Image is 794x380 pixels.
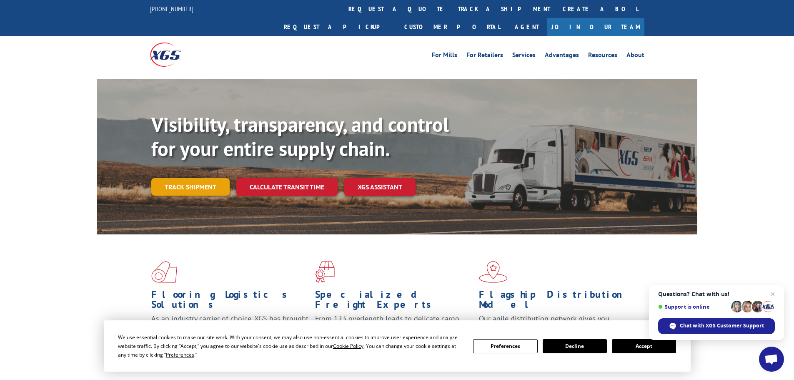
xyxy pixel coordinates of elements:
h1: Flooring Logistics Solutions [151,289,309,314]
span: Support is online [658,304,728,310]
button: Decline [543,339,607,353]
a: [PHONE_NUMBER] [150,5,193,13]
a: XGS ASSISTANT [344,178,416,196]
div: Cookie Consent Prompt [104,320,691,372]
a: Join Our Team [547,18,644,36]
span: As an industry carrier of choice, XGS has brought innovation and dedication to flooring logistics... [151,314,308,343]
button: Accept [612,339,676,353]
a: Services [512,52,536,61]
a: Resources [588,52,617,61]
a: For Mills [432,52,457,61]
h1: Specialized Freight Experts [315,289,473,314]
span: Our agile distribution network gives you nationwide inventory management on demand. [479,314,632,333]
a: Calculate transit time [236,178,338,196]
span: Chat with XGS Customer Support [680,322,764,330]
a: Track shipment [151,178,230,196]
p: From 123 overlength loads to delicate cargo, our experienced staff knows the best way to move you... [315,314,473,351]
span: Questions? Chat with us! [658,291,775,297]
button: Preferences [473,339,537,353]
div: We use essential cookies to make our site work. With your consent, we may also use non-essential ... [118,333,463,359]
a: Open chat [759,347,784,372]
a: For Retailers [466,52,503,61]
img: xgs-icon-total-supply-chain-intelligence-red [151,261,177,283]
h1: Flagship Distribution Model [479,289,636,314]
span: Preferences [166,351,194,358]
a: Customer Portal [398,18,506,36]
img: xgs-icon-focused-on-flooring-red [315,261,335,283]
a: About [626,52,644,61]
a: Advantages [545,52,579,61]
b: Visibility, transparency, and control for your entire supply chain. [151,111,449,161]
img: xgs-icon-flagship-distribution-model-red [479,261,508,283]
a: Request a pickup [278,18,398,36]
a: Agent [506,18,547,36]
span: Cookie Policy [333,342,363,350]
span: Chat with XGS Customer Support [658,318,775,334]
